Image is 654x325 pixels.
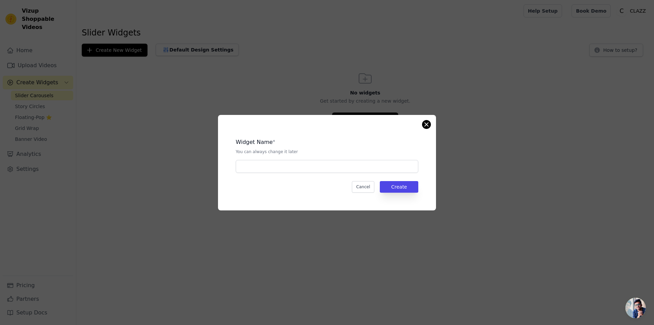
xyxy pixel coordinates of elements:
button: Close modal [422,120,431,129]
p: You can always change it later [236,149,418,154]
button: Create [380,181,418,193]
legend: Widget Name [236,138,273,146]
a: Open chat [625,298,646,318]
button: Cancel [352,181,375,193]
